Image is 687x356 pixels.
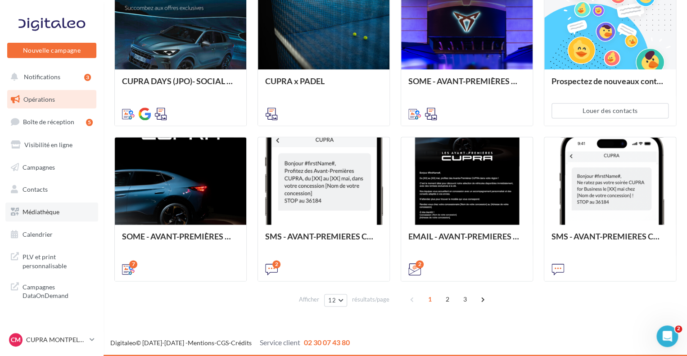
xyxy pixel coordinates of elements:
[24,141,72,149] span: Visibilité en ligne
[129,260,137,268] div: 7
[23,163,55,171] span: Campagnes
[23,208,59,216] span: Médiathèque
[265,232,382,250] div: SMS - AVANT-PREMIERES CUPRA PART (VENTES PRIVEES)
[110,339,136,347] a: Digitaleo
[110,339,350,347] span: © [DATE]-[DATE] - - -
[408,232,525,250] div: EMAIL - AVANT-PREMIERES CUPRA PART (VENTES PRIVEES)
[5,225,98,244] a: Calendrier
[324,294,347,306] button: 12
[299,295,319,304] span: Afficher
[7,331,96,348] a: CM CUPRA MONTPELLIER
[265,77,382,95] div: CUPRA x PADEL
[5,158,98,177] a: Campagnes
[272,260,280,268] div: 2
[122,232,239,250] div: SOME - AVANT-PREMIÈRES CUPRA PART (VENTES PRIVEES)
[458,292,472,306] span: 3
[231,339,252,347] a: Crédits
[423,292,437,306] span: 1
[352,295,389,304] span: résultats/page
[5,68,95,86] button: Notifications 3
[675,325,682,333] span: 2
[416,260,424,268] div: 2
[23,95,55,103] span: Opérations
[328,297,336,304] span: 12
[24,73,60,81] span: Notifications
[23,281,93,300] span: Campagnes DataOnDemand
[551,232,669,250] div: SMS - AVANT-PREMIERES CUPRA FOR BUSINESS (VENTES PRIVEES)
[260,338,300,347] span: Service client
[7,43,96,58] button: Nouvelle campagne
[23,118,74,126] span: Boîte de réception
[11,335,21,344] span: CM
[26,335,86,344] p: CUPRA MONTPELLIER
[5,112,98,131] a: Boîte de réception5
[440,292,455,306] span: 2
[5,247,98,274] a: PLV et print personnalisable
[5,203,98,221] a: Médiathèque
[408,77,525,95] div: SOME - AVANT-PREMIÈRES CUPRA FOR BUSINESS (VENTES PRIVEES)
[656,325,678,347] iframe: Intercom live chat
[23,185,48,193] span: Contacts
[551,103,669,118] button: Louer des contacts
[84,74,91,81] div: 3
[304,338,350,347] span: 02 30 07 43 80
[23,230,53,238] span: Calendrier
[551,77,669,95] div: Prospectez de nouveaux contacts
[23,251,93,270] span: PLV et print personnalisable
[122,77,239,95] div: CUPRA DAYS (JPO)- SOCIAL MEDIA
[86,119,93,126] div: 5
[5,277,98,304] a: Campagnes DataOnDemand
[188,339,214,347] a: Mentions
[5,90,98,109] a: Opérations
[5,135,98,154] a: Visibilité en ligne
[217,339,229,347] a: CGS
[5,180,98,199] a: Contacts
